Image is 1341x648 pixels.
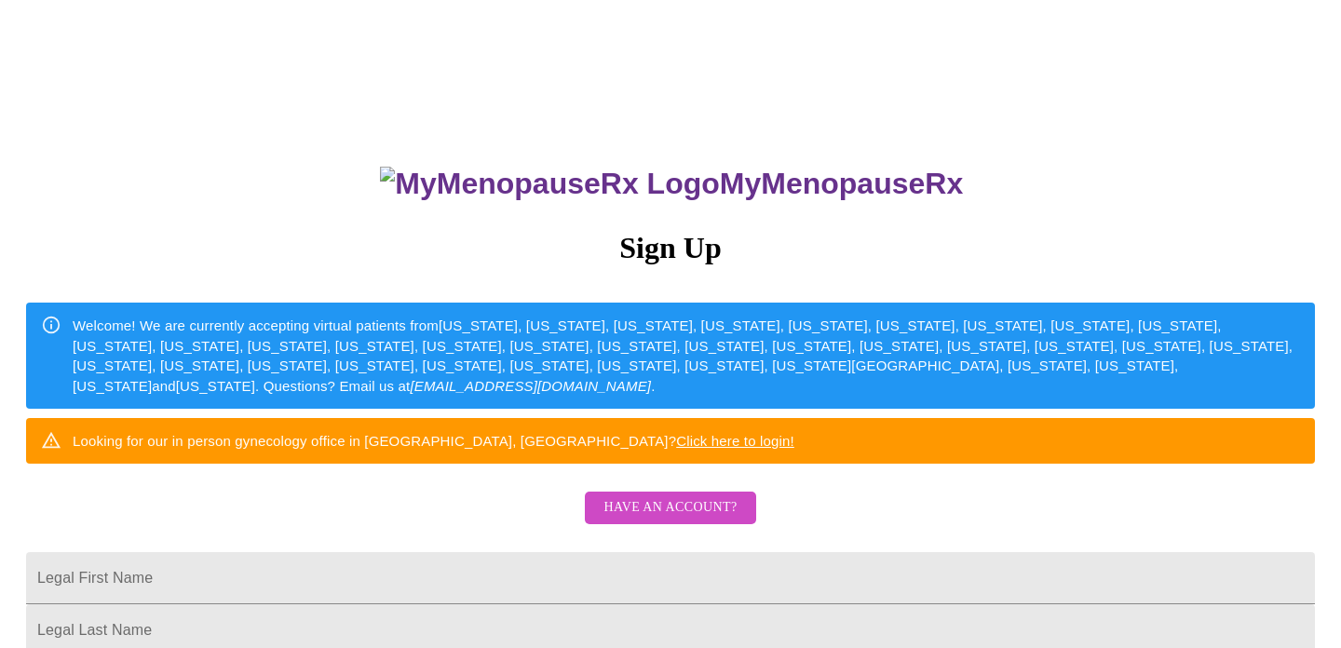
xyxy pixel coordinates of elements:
[585,492,755,524] button: Have an account?
[73,308,1300,403] div: Welcome! We are currently accepting virtual patients from [US_STATE], [US_STATE], [US_STATE], [US...
[580,512,760,528] a: Have an account?
[29,167,1316,201] h3: MyMenopauseRx
[380,167,719,201] img: MyMenopauseRx Logo
[73,424,794,458] div: Looking for our in person gynecology office in [GEOGRAPHIC_DATA], [GEOGRAPHIC_DATA]?
[603,496,737,520] span: Have an account?
[410,378,651,394] em: [EMAIL_ADDRESS][DOMAIN_NAME]
[26,231,1315,265] h3: Sign Up
[676,433,794,449] a: Click here to login!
